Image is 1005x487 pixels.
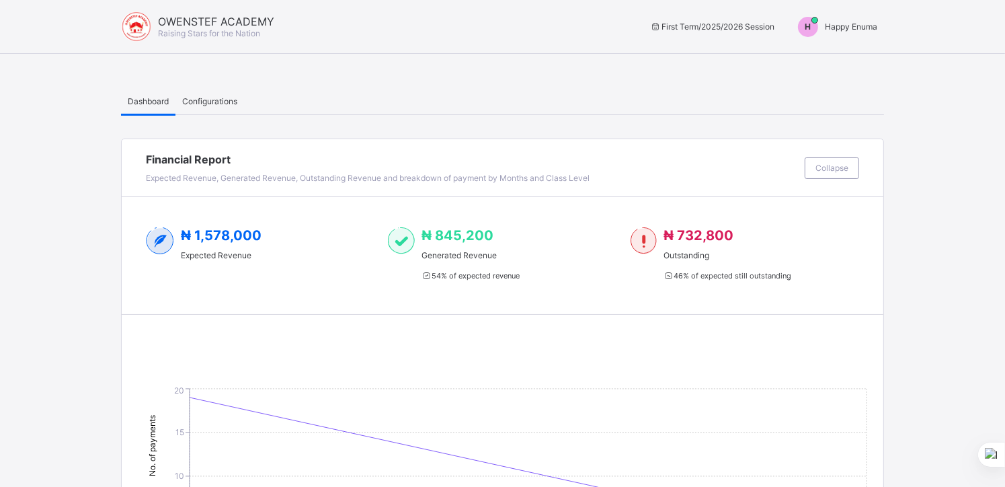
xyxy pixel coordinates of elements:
[388,227,414,254] img: paid-1.3eb1404cbcb1d3b736510a26bbfa3ccb.svg
[147,415,157,476] tspan: No. of payments
[128,96,169,106] span: Dashboard
[146,227,174,254] img: expected-2.4343d3e9d0c965b919479240f3db56ac.svg
[421,227,493,243] span: ₦ 845,200
[175,427,184,437] tspan: 15
[158,15,274,28] span: OWENSTEF ACADEMY
[650,22,774,32] span: session/term information
[825,22,877,32] span: Happy Enuma
[158,28,260,38] span: Raising Stars for the Nation
[664,271,791,280] span: 46 % of expected still outstanding
[175,471,184,481] tspan: 10
[631,227,657,254] img: outstanding-1.146d663e52f09953f639664a84e30106.svg
[421,271,520,280] span: 54 % of expected revenue
[815,163,848,173] span: Collapse
[181,227,262,243] span: ₦ 1,578,000
[182,96,237,106] span: Configurations
[146,173,590,183] span: Expected Revenue, Generated Revenue, Outstanding Revenue and breakdown of payment by Months and C...
[664,250,791,260] span: Outstanding
[805,22,811,32] span: H
[146,153,798,166] span: Financial Report
[174,385,184,396] tspan: 20
[181,250,262,260] span: Expected Revenue
[664,227,733,243] span: ₦ 732,800
[421,250,520,260] span: Generated Revenue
